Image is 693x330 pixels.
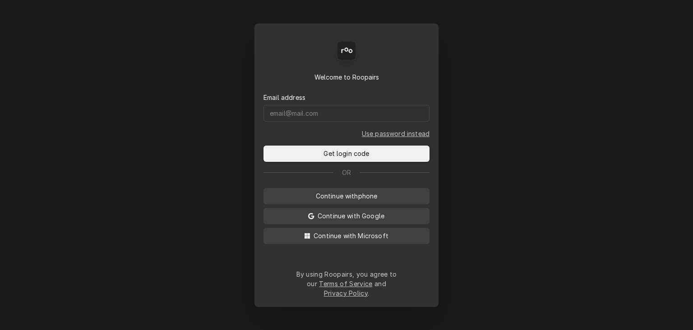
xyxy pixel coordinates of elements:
[263,72,430,82] div: Welcome to Roopairs
[296,269,397,298] div: By using Roopairs, you agree to our and .
[263,93,305,102] label: Email address
[314,191,379,201] span: Continue with phone
[319,280,372,288] a: Terms of Service
[263,228,430,244] button: Continue with Microsoft
[316,211,386,221] span: Continue with Google
[263,105,430,122] input: email@mail.com
[324,289,368,297] a: Privacy Policy
[263,168,430,177] div: Or
[312,231,390,240] span: Continue with Microsoft
[263,188,430,204] button: Continue withphone
[322,149,371,158] span: Get login code
[362,129,430,138] a: Go to Email and password form
[263,208,430,224] button: Continue with Google
[263,146,430,162] button: Get login code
